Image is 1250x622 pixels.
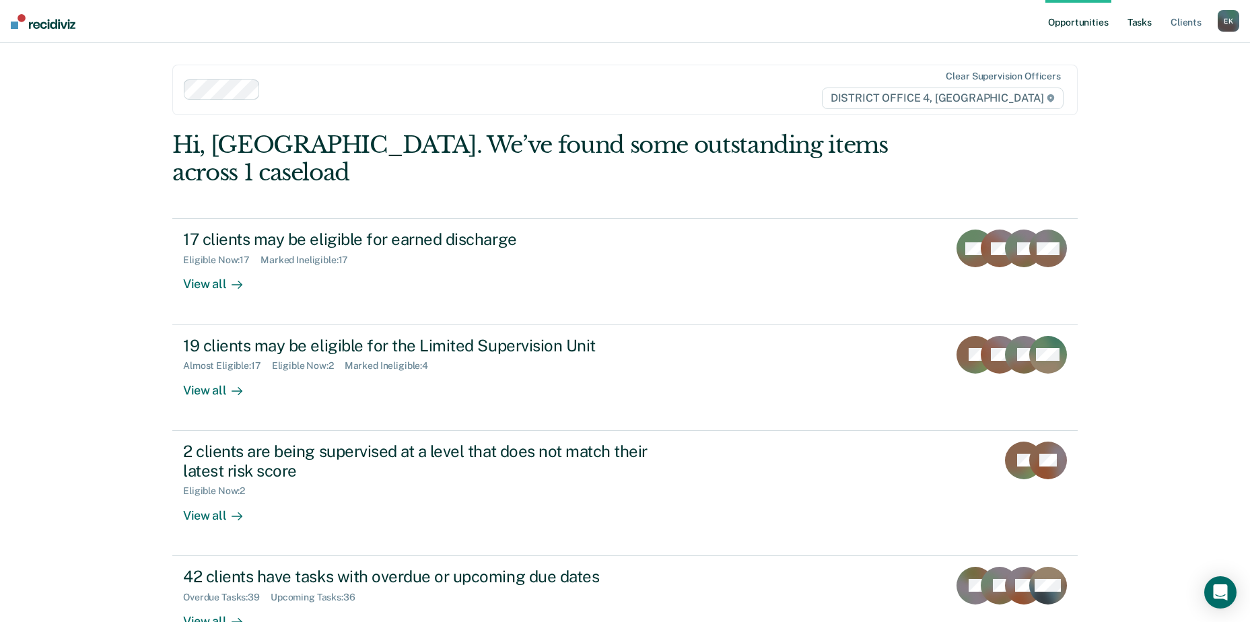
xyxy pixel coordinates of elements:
div: Open Intercom Messenger [1204,576,1237,609]
a: 17 clients may be eligible for earned dischargeEligible Now:17Marked Ineligible:17View all [172,218,1078,324]
div: 2 clients are being supervised at a level that does not match their latest risk score [183,442,656,481]
div: 19 clients may be eligible for the Limited Supervision Unit [183,336,656,355]
div: Upcoming Tasks : 36 [271,592,366,603]
a: 2 clients are being supervised at a level that does not match their latest risk scoreEligible Now... [172,431,1078,556]
div: 17 clients may be eligible for earned discharge [183,230,656,249]
img: Recidiviz [11,14,75,29]
div: Hi, [GEOGRAPHIC_DATA]. We’ve found some outstanding items across 1 caseload [172,131,897,186]
div: Eligible Now : 2 [183,485,256,497]
div: View all [183,497,258,523]
div: Eligible Now : 17 [183,254,261,266]
div: E K [1218,10,1239,32]
span: DISTRICT OFFICE 4, [GEOGRAPHIC_DATA] [822,88,1064,109]
div: Almost Eligible : 17 [183,360,272,372]
div: Marked Ineligible : 17 [261,254,359,266]
div: Eligible Now : 2 [272,360,345,372]
a: 19 clients may be eligible for the Limited Supervision UnitAlmost Eligible:17Eligible Now:2Marked... [172,325,1078,431]
div: 42 clients have tasks with overdue or upcoming due dates [183,567,656,586]
div: Overdue Tasks : 39 [183,592,271,603]
div: View all [183,372,258,398]
div: Marked Ineligible : 4 [345,360,439,372]
div: Clear supervision officers [946,71,1060,82]
div: View all [183,266,258,292]
button: EK [1218,10,1239,32]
